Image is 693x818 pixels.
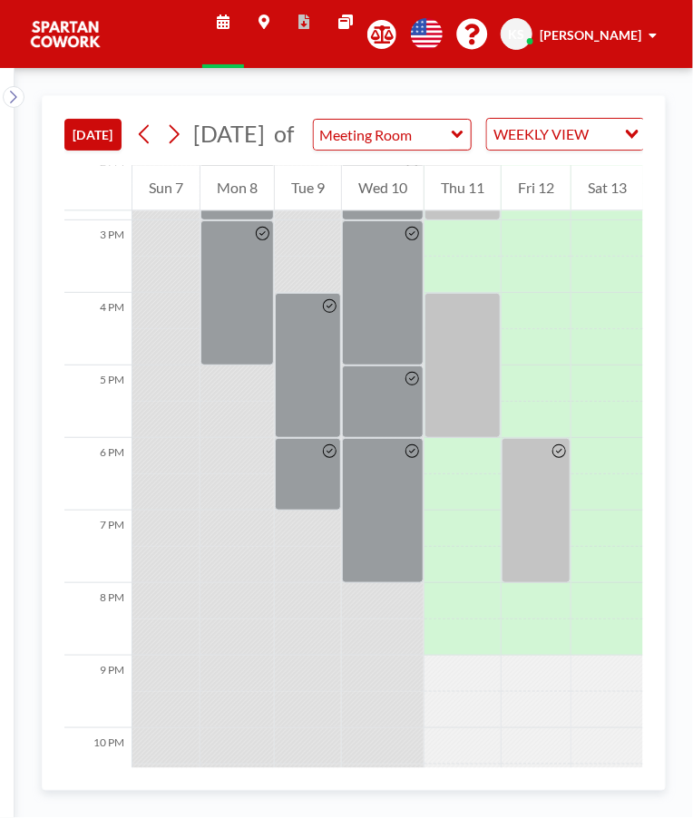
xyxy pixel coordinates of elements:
[540,27,641,43] span: [PERSON_NAME]
[502,165,571,210] div: Fri 12
[425,165,501,210] div: Thu 11
[64,220,132,293] div: 3 PM
[29,16,102,53] img: organization-logo
[64,511,132,583] div: 7 PM
[64,656,132,728] div: 9 PM
[64,728,132,801] div: 10 PM
[571,165,643,210] div: Sat 13
[491,122,593,146] span: WEEKLY VIEW
[342,165,424,210] div: Wed 10
[487,119,644,150] div: Search for option
[64,438,132,511] div: 6 PM
[274,120,294,148] span: of
[64,293,132,365] div: 4 PM
[64,583,132,656] div: 8 PM
[64,119,122,151] button: [DATE]
[275,165,341,210] div: Tue 9
[200,165,274,210] div: Mon 8
[509,26,525,43] span: KS
[193,120,265,147] span: [DATE]
[64,365,132,438] div: 5 PM
[595,122,614,146] input: Search for option
[132,165,200,210] div: Sun 7
[314,120,453,150] input: Meeting Room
